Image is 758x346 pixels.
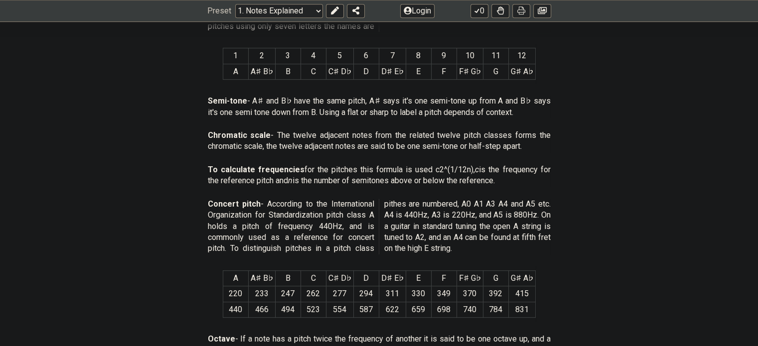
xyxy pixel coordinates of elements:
td: 494 [275,302,301,317]
td: A♯ B♭ [248,64,275,79]
td: 466 [248,302,275,317]
td: 277 [326,286,353,302]
strong: Concert pitch [208,199,261,209]
td: C♯ D♭ [326,64,353,79]
td: B [275,64,301,79]
th: 11 [483,48,508,64]
th: 9 [431,48,456,64]
td: 330 [406,286,431,302]
td: 622 [379,302,406,317]
td: 740 [456,302,483,317]
td: 294 [353,286,379,302]
button: Print [512,4,530,18]
p: - According to the International Organization for Standardization pitch class A holds a pitch of ... [208,199,551,254]
th: G [483,270,508,286]
th: 2 [248,48,275,64]
td: 220 [223,286,248,302]
td: C [301,64,326,79]
td: 698 [431,302,456,317]
th: E [406,270,431,286]
td: D [353,64,379,79]
td: F♯ G♭ [456,64,483,79]
td: E [406,64,431,79]
td: 233 [248,286,275,302]
th: A [223,270,248,286]
td: 370 [456,286,483,302]
td: 349 [431,286,456,302]
strong: Chromatic scale [208,130,271,140]
th: A♯ B♭ [248,270,275,286]
th: 1 [223,48,248,64]
span: Preset [207,6,231,16]
th: 4 [301,48,326,64]
button: Login [400,4,435,18]
td: 311 [379,286,406,302]
th: 8 [406,48,431,64]
td: A [223,64,248,79]
td: G [483,64,508,79]
td: 659 [406,302,431,317]
button: Create image [533,4,551,18]
button: Share Preset [347,4,365,18]
td: 440 [223,302,248,317]
em: n [288,176,293,185]
th: F [431,270,456,286]
button: Edit Preset [326,4,344,18]
th: 7 [379,48,406,64]
th: 3 [275,48,301,64]
th: F♯ G♭ [456,270,483,286]
td: F [431,64,456,79]
strong: Octave [208,334,235,344]
p: for the pitches this formula is used c2^(1/12n), is the frequency for the reference pitch and is ... [208,164,551,187]
select: Preset [235,4,323,18]
strong: Semi-tone [208,96,247,106]
th: 10 [456,48,483,64]
td: 831 [508,302,535,317]
td: 247 [275,286,301,302]
td: 415 [508,286,535,302]
th: 12 [508,48,535,64]
th: 6 [353,48,379,64]
th: B [275,270,301,286]
td: D♯ E♭ [379,64,406,79]
td: 262 [301,286,326,302]
td: 392 [483,286,508,302]
td: 784 [483,302,508,317]
p: - A♯ and B♭ have the same pitch, A♯ says it's one semi-tone up from A and B♭ says it's one semi t... [208,96,551,118]
button: Toggle Dexterity for all fretkits [491,4,509,18]
td: 587 [353,302,379,317]
th: C [301,270,326,286]
em: c [475,165,479,174]
p: - The twelve adjacent notes from the related twelve pitch classes forms the chromatic scale, the ... [208,130,551,152]
strong: To calculate frequencies [208,165,304,174]
td: 523 [301,302,326,317]
button: 0 [470,4,488,18]
th: D♯ E♭ [379,270,406,286]
td: G♯ A♭ [508,64,535,79]
th: D [353,270,379,286]
th: G♯ A♭ [508,270,535,286]
th: C♯ D♭ [326,270,353,286]
th: 5 [326,48,353,64]
td: 554 [326,302,353,317]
